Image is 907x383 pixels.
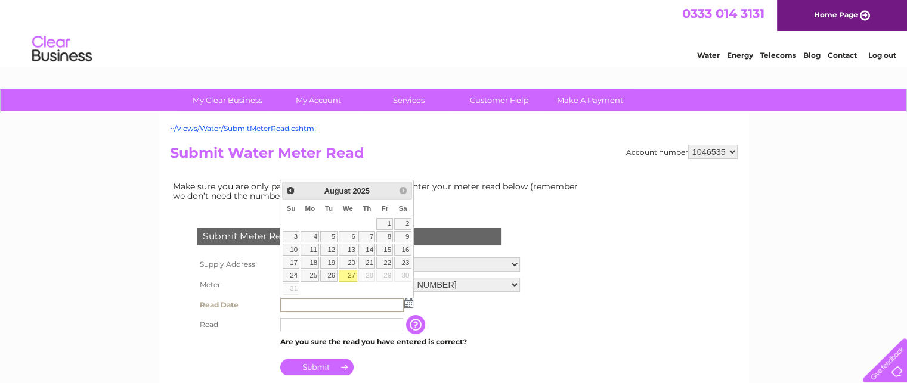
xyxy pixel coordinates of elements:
[376,218,393,230] a: 1
[358,244,375,256] a: 14
[398,205,407,212] span: Saturday
[358,257,375,269] a: 21
[406,315,428,334] input: Information
[301,231,319,243] a: 4
[283,231,299,243] a: 3
[727,51,753,60] a: Energy
[320,231,337,243] a: 5
[868,51,896,60] a: Log out
[394,231,411,243] a: 9
[178,89,277,111] a: My Clear Business
[194,315,277,334] th: Read
[363,205,371,212] span: Thursday
[172,7,736,58] div: Clear Business is a trading name of Verastar Limited (registered in [GEOGRAPHIC_DATA] No. 3667643...
[170,179,587,204] td: Make sure you are only paying for what you use. Simply enter your meter read below (remember we d...
[803,51,821,60] a: Blog
[324,186,351,195] span: August
[283,270,299,282] a: 24
[697,51,720,60] a: Water
[197,228,501,245] div: Submit Meter Read
[541,89,639,111] a: Make A Payment
[394,257,411,269] a: 23
[828,51,857,60] a: Contact
[760,51,796,60] a: Telecoms
[325,205,333,212] span: Tuesday
[376,257,393,269] a: 22
[320,257,337,269] a: 19
[352,186,369,195] span: 2025
[339,244,358,256] a: 13
[450,89,549,111] a: Customer Help
[301,244,319,256] a: 11
[339,231,358,243] a: 6
[404,298,413,308] img: ...
[32,31,92,67] img: logo.png
[382,205,389,212] span: Friday
[394,218,411,230] a: 2
[343,205,353,212] span: Wednesday
[170,124,316,133] a: ~/Views/Water/SubmitMeterRead.cshtml
[339,257,358,269] a: 20
[283,257,299,269] a: 17
[305,205,315,212] span: Monday
[394,244,411,256] a: 16
[269,89,367,111] a: My Account
[301,270,319,282] a: 25
[277,334,523,350] td: Are you sure the read you have entered is correct?
[301,257,319,269] a: 18
[360,89,458,111] a: Services
[376,244,393,256] a: 15
[286,186,295,195] span: Prev
[320,244,337,256] a: 12
[320,270,337,282] a: 26
[626,145,738,159] div: Account number
[682,6,764,21] a: 0333 014 3131
[194,295,277,315] th: Read Date
[376,231,393,243] a: 8
[358,231,375,243] a: 7
[283,244,299,256] a: 10
[284,183,298,197] a: Prev
[194,275,277,295] th: Meter
[170,145,738,167] h2: Submit Water Meter Read
[339,270,358,282] a: 27
[287,205,296,212] span: Sunday
[194,254,277,275] th: Supply Address
[280,359,354,375] input: Submit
